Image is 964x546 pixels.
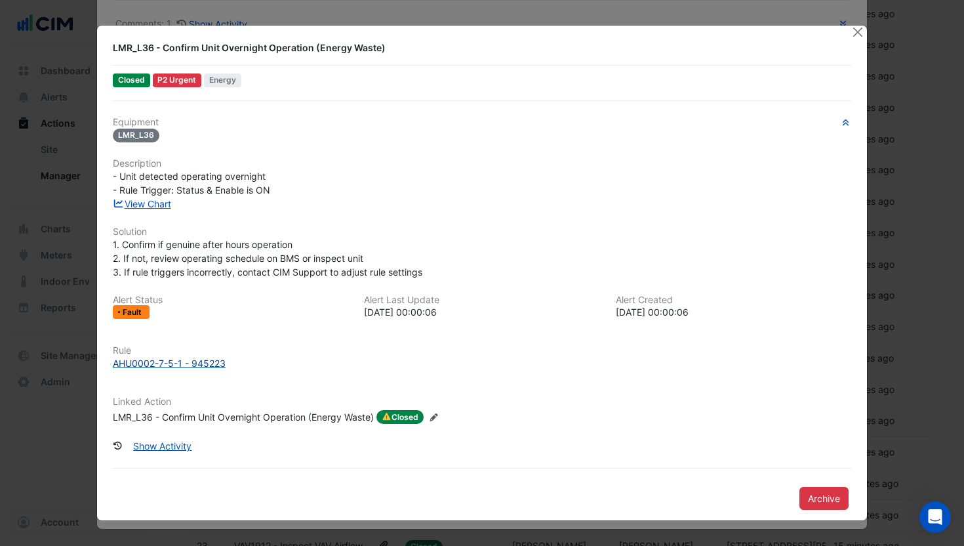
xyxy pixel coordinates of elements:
[113,41,835,54] div: LMR_L36 - Confirm Unit Overnight Operation (Energy Waste)
[113,158,851,169] h6: Description
[616,295,851,306] h6: Alert Created
[113,295,348,306] h6: Alert Status
[113,356,226,370] div: AHU0002-7-5-1 - 945223
[376,410,424,425] span: Closed
[123,308,144,316] span: Fault
[113,356,851,370] a: AHU0002-7-5-1 - 945223
[113,345,851,356] h6: Rule
[113,239,422,278] span: 1. Confirm if genuine after hours operation 2. If not, review operating schedule on BMS or inspec...
[851,26,864,39] button: Close
[113,226,851,238] h6: Solution
[919,501,951,533] div: Open Intercom Messenger
[113,396,851,408] h6: Linked Action
[364,295,599,306] h6: Alert Last Update
[113,129,159,142] span: LMR_L36
[153,73,202,87] div: P2 Urgent
[125,434,200,457] button: Show Activity
[204,73,241,87] span: Energy
[113,198,171,209] a: View Chart
[616,305,851,319] div: [DATE] 00:00:06
[113,171,270,196] span: - Unit detected operating overnight - Rule Trigger: Status & Enable is ON
[429,413,439,423] fa-icon: Edit Linked Action
[364,305,599,319] div: [DATE] 00:00:06
[113,410,374,425] div: LMR_L36 - Confirm Unit Overnight Operation (Energy Waste)
[113,117,851,128] h6: Equipment
[799,487,849,510] button: Archive
[113,73,150,87] span: Closed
